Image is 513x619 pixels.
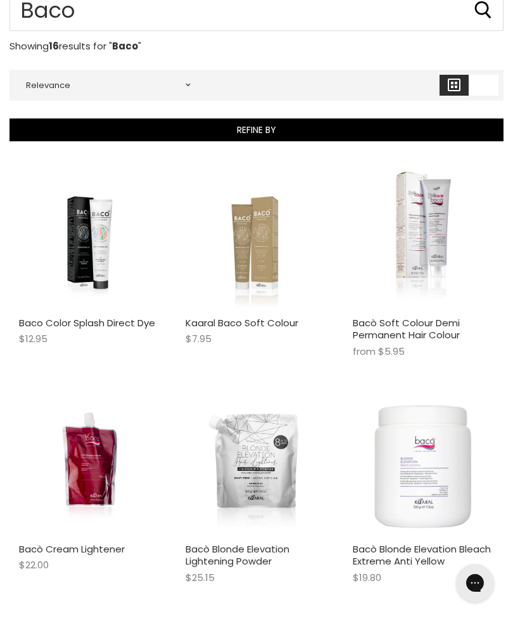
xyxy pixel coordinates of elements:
[353,169,494,310] a: Bacò Soft Colour Demi Permanent Hair Colour
[19,542,125,556] a: Bacò Cream Lightener
[19,558,49,571] span: $22.00
[197,395,316,536] img: Bacò Blonde Elevation Lightening Powder
[186,571,215,584] span: $25.15
[112,39,138,53] strong: Baco
[19,332,47,345] span: $12.95
[353,345,376,358] span: from
[19,395,160,536] a: Bacò Cream Lightener
[353,571,381,584] span: $19.80
[19,169,160,310] img: Baco Color Splash Direct Dye
[49,39,59,53] strong: 16
[9,41,503,51] p: Showing results for " "
[186,169,327,310] img: Kaaral Baco Soft Colour
[353,316,460,342] a: Bacò Soft Colour Demi Permanent Hair Colour
[186,332,212,345] span: $7.95
[353,395,494,536] img: Bacò Blonde Elevation Bleach Extreme Anti Yellow
[186,316,298,329] a: Kaaral Baco Soft Colour
[9,118,503,141] button: Refine By
[353,542,491,568] a: Bacò Blonde Elevation Bleach Extreme Anti Yellow
[393,169,453,310] img: Bacò Soft Colour Demi Permanent Hair Colour
[450,559,500,606] iframe: Gorgias live chat messenger
[186,542,289,568] a: Bacò Blonde Elevation Lightening Powder
[19,316,155,329] a: Baco Color Splash Direct Dye
[186,395,327,536] a: Bacò Blonde Elevation Lightening Powder
[37,395,142,536] img: Bacò Cream Lightener
[378,345,405,358] span: $5.95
